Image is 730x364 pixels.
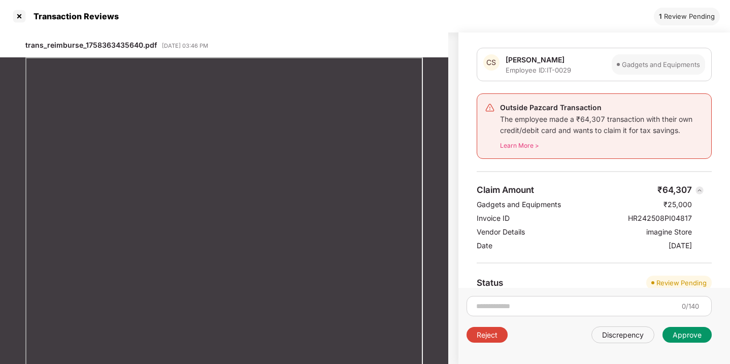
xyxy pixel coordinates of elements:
[477,277,503,288] div: Status
[657,184,692,195] div: ₹64,307
[486,57,496,68] span: CS
[694,185,705,195] img: svg+xml;base64,PHN2ZyBpZD0iQmFjay0zMngzMiIgeG1sbnM9Imh0dHA6Ly93d3cudzMub3JnLzIwMDAvc3ZnIiB3aWR0aD...
[663,200,692,209] div: ₹25,000
[477,241,492,250] div: Date
[659,12,662,21] div: 1
[477,200,561,209] div: Gadgets and Equipments
[673,330,702,340] div: Approve
[682,302,699,311] div: 0/140
[646,227,692,237] div: imagine Store
[25,40,157,50] div: trans_reimburse_1758363435640.pdf
[664,12,715,21] div: Review Pending
[669,241,692,250] div: [DATE]
[162,43,208,49] div: [DATE] 03:46 PM
[485,103,495,113] img: svg+xml;base64,PHN2ZyB4bWxucz0iaHR0cDovL3d3dy53My5vcmcvMjAwMC9zdmciIHdpZHRoPSIyNCIgaGVpZ2h0PSIyNC...
[656,278,707,288] div: Review Pending
[506,65,571,75] div: Employee ID: IT-0029
[500,102,704,114] div: Outside Pazcard Transaction
[27,11,119,21] div: Transaction Reviews
[506,54,571,65] div: [PERSON_NAME]
[477,330,497,340] div: Reject
[477,213,510,223] div: Invoice ID
[622,59,700,70] div: Gadgets and Equipments
[477,184,534,195] div: Claim Amount
[500,141,704,151] div: Learn More >
[477,227,525,237] div: Vendor Details
[628,213,692,223] div: HR242508PI04817
[602,330,644,340] div: Discrepency
[500,114,704,136] div: The employee made a ₹64,307 transaction with their own credit/debit card and wants to claim it fo...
